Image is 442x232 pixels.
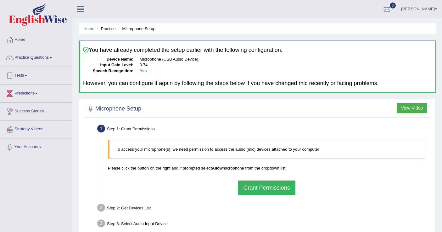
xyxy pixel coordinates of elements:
li: Practice [95,26,115,32]
a: Home [0,31,72,47]
a: Success Stories [0,103,72,118]
dt: Device Name: [83,57,133,62]
b: Yes [140,68,147,73]
div: Step 1: Grant Permissions [94,123,433,137]
h4: You have already completed the setup earlier with the following configuration: [83,47,433,53]
li: Microphone Setup [117,26,155,32]
a: Strategy Videos [0,121,72,136]
h4: However, you can configure it again by following the steps below if you have changed mic recently... [83,80,433,87]
a: Home [83,26,94,31]
div: Step 2: Get Devices List [94,202,433,216]
dd: Microphone (USB Audio Device) [140,57,433,62]
b: Allow [212,166,223,170]
div: Step 3: Select Audio Input Device [94,218,433,231]
button: View Video [397,103,427,113]
a: Your Account [0,138,72,154]
a: Tests [0,67,72,83]
a: Predictions [0,85,72,100]
dt: Input Gain Level: [83,62,133,68]
a: Practice Questions [0,49,72,65]
span: 0 [390,3,396,8]
dt: Speech Recognition: [83,68,133,74]
h2: Microphone Setup [86,104,141,114]
p: To access your microphone(s), we need permission to access the audio (mic) devices attached to yo... [116,146,419,152]
p: Please click the button on the right and if prompted select microphone from the dropdown list [108,165,425,171]
button: Grant Permissions [238,181,295,195]
dd: 0.74 [140,62,433,68]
